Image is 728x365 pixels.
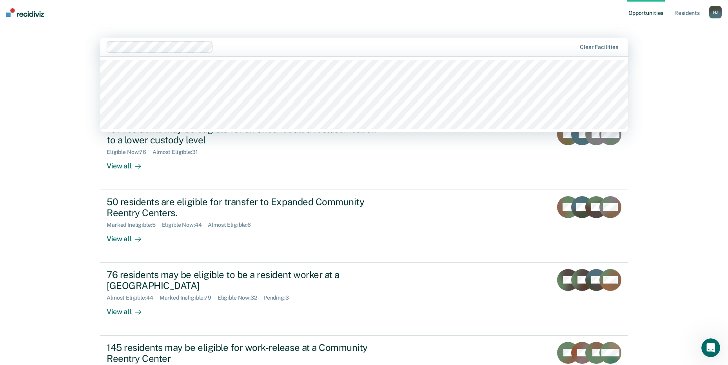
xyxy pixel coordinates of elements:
div: 50 residents are eligible for transfer to Expanded Community Reentry Centers. [107,196,382,219]
div: Almost Eligible : 31 [152,149,204,155]
div: View all [107,155,151,171]
div: Almost Eligible : 6 [208,222,257,228]
div: View all [107,228,151,244]
div: 107 residents may be eligible for an unscheduled reclassification to a lower custody level [107,123,382,146]
div: Almost Eligible : 44 [107,295,160,301]
div: Eligible Now : 76 [107,149,152,155]
button: HJ [709,6,722,18]
div: Clear facilities [580,44,618,51]
div: Pending : 3 [263,295,295,301]
div: 145 residents may be eligible for work-release at a Community Reentry Center [107,342,382,365]
a: 107 residents may be eligible for an unscheduled reclassification to a lower custody levelEligibl... [100,117,628,190]
div: View all [107,301,151,316]
iframe: Intercom live chat [701,338,720,357]
div: Marked Ineligible : 79 [160,295,218,301]
div: 76 residents may be eligible to be a resident worker at a [GEOGRAPHIC_DATA] [107,269,382,292]
a: 50 residents are eligible for transfer to Expanded Community Reentry Centers.Marked Ineligible:5E... [100,190,628,263]
div: Eligible Now : 32 [218,295,263,301]
div: Marked Ineligible : 5 [107,222,162,228]
img: Recidiviz [6,8,44,17]
div: Eligible Now : 44 [162,222,208,228]
div: H J [709,6,722,18]
a: 76 residents may be eligible to be a resident worker at a [GEOGRAPHIC_DATA]Almost Eligible:44Mark... [100,263,628,336]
